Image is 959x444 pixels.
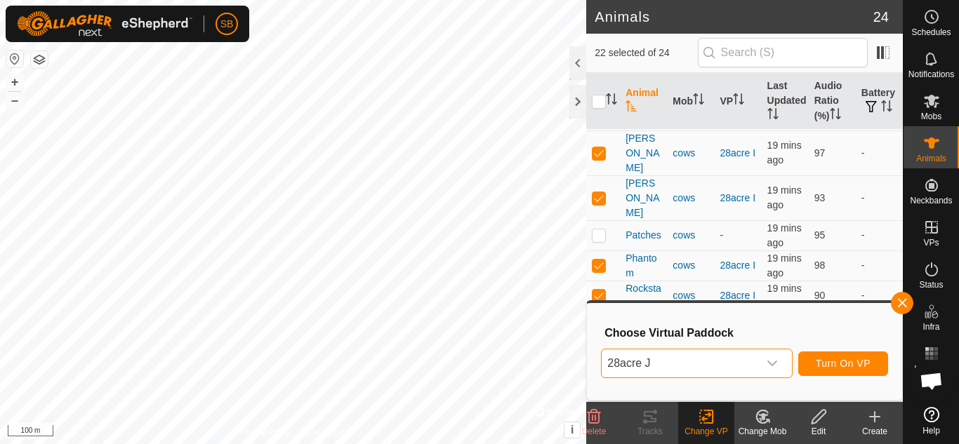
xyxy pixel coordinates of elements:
[733,95,744,107] p-sorticon: Activate to sort
[923,238,939,247] span: VPs
[6,92,23,109] button: –
[673,258,708,273] div: cows
[307,426,348,438] a: Contact Us
[856,175,903,220] td: -
[762,73,809,130] th: Last Updated
[911,360,953,402] div: Open chat
[673,288,708,303] div: cows
[622,425,678,438] div: Tracks
[921,112,941,121] span: Mobs
[698,38,868,67] input: Search (S)
[626,176,661,220] span: [PERSON_NAME]
[626,131,661,175] span: [PERSON_NAME]
[6,74,23,90] button: +
[856,73,903,130] th: Battery
[582,426,607,436] span: Delete
[919,281,943,289] span: Status
[673,191,708,206] div: cows
[856,281,903,311] td: -
[798,351,888,376] button: Turn On VP
[767,253,802,278] span: 7 Oct 2025, 9:34 am
[720,290,755,301] a: 28acre I
[856,130,903,175] td: -
[911,28,951,36] span: Schedules
[767,184,802,210] span: 7 Oct 2025, 9:34 am
[673,228,708,243] div: cows
[814,260,826,271] span: 98
[814,290,826,301] span: 90
[734,425,791,438] div: Change Mob
[673,146,708,161] div: cows
[626,251,661,281] span: Phantom
[816,358,871,369] span: Turn On VP
[922,323,939,331] span: Infra
[678,425,734,438] div: Change VP
[873,6,889,27] span: 24
[767,222,802,248] span: 7 Oct 2025, 9:34 am
[758,349,786,377] div: dropdown trigger
[6,51,23,67] button: Reset Map
[238,426,291,438] a: Privacy Policy
[791,425,847,438] div: Edit
[814,192,826,203] span: 93
[881,102,892,114] p-sorticon: Activate to sort
[910,196,952,205] span: Neckbands
[626,228,661,243] span: Patches
[814,147,826,159] span: 97
[908,70,954,79] span: Notifications
[571,424,574,436] span: i
[856,220,903,250] td: -
[604,326,888,339] h3: Choose Virtual Paddock
[667,73,714,130] th: Mob
[714,73,761,130] th: VP
[564,422,580,438] button: i
[720,147,755,159] a: 28acre I
[626,102,637,114] p-sorticon: Activate to sort
[626,281,661,311] span: Rockstar
[767,110,779,121] p-sorticon: Activate to sort
[17,11,192,36] img: Gallagher Logo
[904,401,959,440] a: Help
[830,110,841,121] p-sorticon: Activate to sort
[847,425,903,438] div: Create
[922,426,940,435] span: Help
[916,154,946,163] span: Animals
[767,283,802,309] span: 7 Oct 2025, 9:34 am
[720,192,755,203] a: 28acre I
[602,349,758,377] span: 28acre J
[856,250,903,281] td: -
[809,73,856,130] th: Audio Ratio (%)
[595,46,697,60] span: 22 selected of 24
[720,229,723,241] app-display-virtual-paddock-transition: -
[595,8,873,25] h2: Animals
[767,140,802,166] span: 7 Oct 2025, 9:33 am
[220,17,234,32] span: SB
[914,365,948,373] span: Heatmap
[814,229,826,241] span: 95
[720,260,755,271] a: 28acre I
[31,51,48,68] button: Map Layers
[606,95,617,107] p-sorticon: Activate to sort
[693,95,704,107] p-sorticon: Activate to sort
[620,73,667,130] th: Animal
